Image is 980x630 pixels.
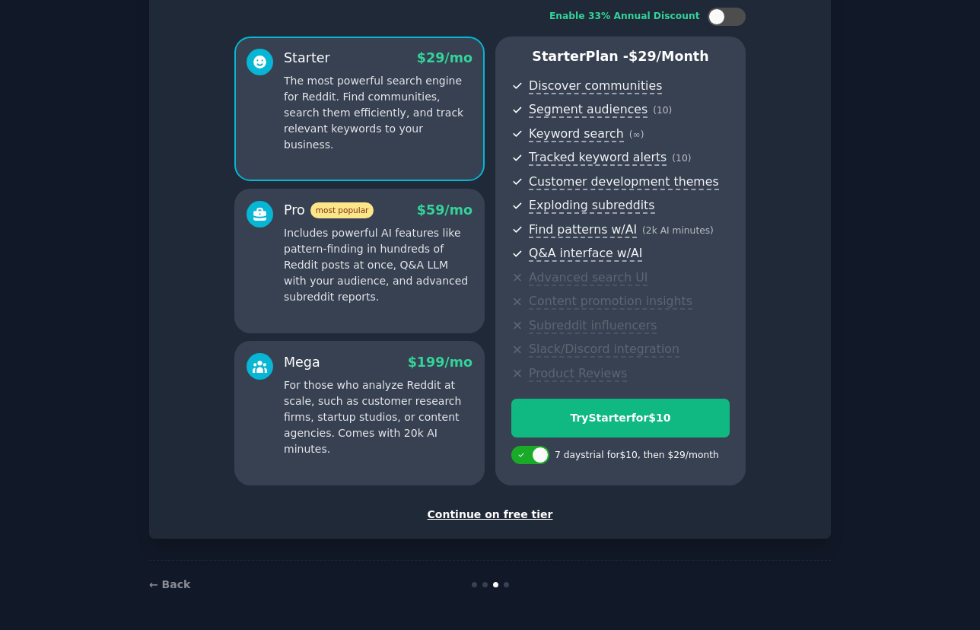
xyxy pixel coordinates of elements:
span: Tracked keyword alerts [529,150,667,166]
span: $ 199 /mo [408,355,473,370]
div: Starter [284,49,330,68]
span: most popular [310,202,374,218]
span: ( 10 ) [672,153,691,164]
span: Exploding subreddits [529,198,654,214]
span: ( 10 ) [653,105,672,116]
span: Keyword search [529,126,624,142]
div: Pro [284,201,374,220]
span: $ 29 /month [628,49,709,64]
span: Advanced search UI [529,270,647,286]
span: ( ∞ ) [629,129,644,140]
span: Q&A interface w/AI [529,246,642,262]
span: Content promotion insights [529,294,692,310]
span: Subreddit influencers [529,318,657,334]
span: Customer development themes [529,174,719,190]
span: Segment audiences [529,102,647,118]
p: The most powerful search engine for Reddit. Find communities, search them efficiently, and track ... [284,73,473,153]
button: TryStarterfor$10 [511,399,730,437]
span: $ 59 /mo [417,202,473,218]
div: Continue on free tier [165,507,815,523]
span: Slack/Discord integration [529,342,679,358]
div: Enable 33% Annual Discount [549,10,700,24]
span: ( 2k AI minutes ) [642,225,714,236]
p: Starter Plan - [511,47,730,66]
span: Find patterns w/AI [529,222,637,238]
div: Try Starter for $10 [512,410,729,426]
p: For those who analyze Reddit at scale, such as customer research firms, startup studios, or conte... [284,377,473,457]
p: Includes powerful AI features like pattern-finding in hundreds of Reddit posts at once, Q&A LLM w... [284,225,473,305]
span: Discover communities [529,78,662,94]
span: $ 29 /mo [417,50,473,65]
div: Mega [284,353,320,372]
div: 7 days trial for $10 , then $ 29 /month [555,449,719,463]
a: ← Back [149,578,190,590]
span: Product Reviews [529,366,627,382]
